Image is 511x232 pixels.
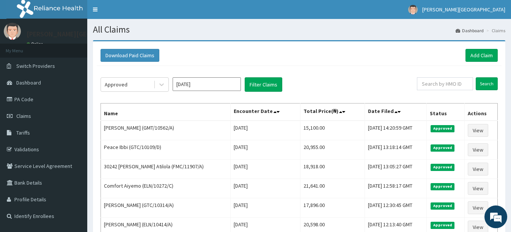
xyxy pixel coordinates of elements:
[27,31,139,38] p: [PERSON_NAME][GEOGRAPHIC_DATA]
[231,198,300,218] td: [DATE]
[456,27,484,34] a: Dashboard
[16,79,41,86] span: Dashboard
[231,121,300,140] td: [DATE]
[365,179,427,198] td: [DATE] 12:58:17 GMT
[245,77,282,92] button: Filter Claims
[476,77,498,90] input: Search
[16,113,31,119] span: Claims
[101,49,159,62] button: Download Paid Claims
[16,63,55,69] span: Switch Providers
[465,103,498,121] th: Actions
[105,81,127,88] div: Approved
[365,121,427,140] td: [DATE] 14:20:59 GMT
[484,27,505,34] li: Claims
[431,164,454,171] span: Approved
[173,77,241,91] input: Select Month and Year
[101,140,231,160] td: Peace Ibbi (GTC/10109/D)
[365,103,427,121] th: Date Filed
[93,25,505,34] h1: All Claims
[431,144,454,151] span: Approved
[101,160,231,179] td: 30242 [PERSON_NAME] Atilola (FMC/11907/A)
[365,160,427,179] td: [DATE] 13:05:27 GMT
[468,124,488,137] a: View
[431,202,454,209] span: Approved
[231,179,300,198] td: [DATE]
[431,183,454,190] span: Approved
[431,222,454,229] span: Approved
[231,160,300,179] td: [DATE]
[468,143,488,156] a: View
[101,198,231,218] td: [PERSON_NAME] (GTC/10314/A)
[365,140,427,160] td: [DATE] 13:18:14 GMT
[465,49,498,62] a: Add Claim
[231,103,300,121] th: Encounter Date
[16,129,30,136] span: Tariffs
[300,160,365,179] td: 18,918.00
[27,41,45,47] a: Online
[300,121,365,140] td: 15,100.00
[300,198,365,218] td: 17,896.00
[408,5,418,14] img: User Image
[4,23,21,40] img: User Image
[300,179,365,198] td: 21,641.00
[231,140,300,160] td: [DATE]
[300,140,365,160] td: 20,955.00
[468,163,488,176] a: View
[101,103,231,121] th: Name
[365,198,427,218] td: [DATE] 12:30:45 GMT
[300,103,365,121] th: Total Price(₦)
[422,6,505,13] span: [PERSON_NAME][GEOGRAPHIC_DATA]
[101,179,231,198] td: Comfort Aiyemo (ELN/10272/C)
[417,77,473,90] input: Search by HMO ID
[468,182,488,195] a: View
[468,201,488,214] a: View
[101,121,231,140] td: [PERSON_NAME] (GMT/10562/A)
[431,125,454,132] span: Approved
[427,103,465,121] th: Status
